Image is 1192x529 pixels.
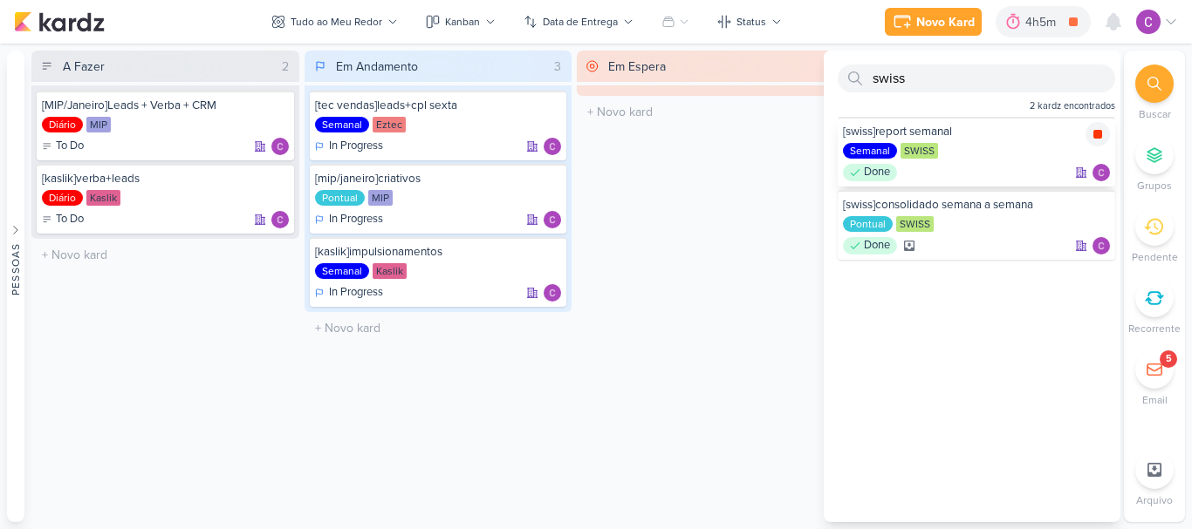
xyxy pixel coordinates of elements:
[271,138,289,155] div: Responsável: Carlos Lima
[838,64,1115,92] input: Busque por kardz
[843,216,893,232] div: Pontual
[1136,492,1173,508] p: Arquivo
[544,284,561,302] div: Responsável: Carlos Lima
[329,211,383,228] p: In Progress
[843,197,1110,213] div: [swiss]consolidado semana a semana
[896,216,934,232] div: SWISS
[843,237,897,254] div: Done
[885,8,982,36] button: Novo Kard
[843,124,1110,139] div: [swiss]report semanal
[843,164,897,181] div: Done
[1086,122,1110,146] div: Parar relógio
[42,190,83,206] div: Diário
[7,51,24,522] button: Pessoas
[315,284,383,302] div: In Progress
[315,171,562,187] div: [mip/janeiro]criativos
[271,211,289,228] img: Carlos Lima
[580,99,841,125] input: + Novo kard
[315,98,562,113] div: [tec vendas]leads+cpl sexta
[271,138,289,155] img: Carlos Lima
[63,58,105,76] div: A Fazer
[8,242,24,295] div: Pessoas
[1093,237,1110,254] div: Responsável: Carlos Lima
[315,138,383,155] div: In Progress
[315,117,369,132] div: Semanal
[315,263,369,279] div: Semanal
[42,211,84,228] div: To Do
[843,143,897,159] div: Semanal
[1093,164,1110,181] div: Responsável: Carlos Lima
[42,117,83,132] div: Diário
[42,138,84,155] div: To Do
[56,211,84,228] p: To Do
[315,244,562,260] div: [kaslik]impulsionamentos
[86,117,111,132] div: MIP
[271,211,289,228] div: Responsável: Carlos Lima
[1132,249,1178,265] p: Pendente
[315,190,365,206] div: Pontual
[1025,13,1061,31] div: 4h5m
[42,98,289,113] div: [MIP/Janeiro]Leads + Verba + CRM
[315,211,383,228] div: In Progress
[1137,178,1172,193] p: Grupos
[819,58,841,76] div: 0
[864,164,890,181] p: Done
[544,138,561,155] img: Carlos Lima
[544,211,561,228] div: Responsável: Carlos Lima
[1030,99,1115,113] span: 2 kardz encontrados
[368,190,393,206] div: MIP
[42,171,289,187] div: [kaslik]verba+leads
[1139,106,1171,122] p: Buscar
[56,138,84,155] p: To Do
[1124,64,1185,122] li: Ctrl + F
[1136,10,1161,34] img: Carlos Lima
[14,11,105,32] img: kardz.app
[901,143,938,159] div: SWISS
[373,117,406,132] div: Eztec
[608,58,666,76] div: Em Espera
[275,58,296,76] div: 2
[544,138,561,155] div: Responsável: Carlos Lima
[373,263,407,279] div: Kaslik
[916,13,975,31] div: Novo Kard
[1093,164,1110,181] img: Carlos Lima
[1166,352,1172,366] div: 5
[904,241,915,251] div: Arquivado
[544,211,561,228] img: Carlos Lima
[308,315,569,341] input: + Novo kard
[336,58,418,76] div: Em Andamento
[329,284,383,302] p: In Progress
[1142,392,1168,408] p: Email
[35,242,296,268] input: + Novo kard
[1093,237,1110,254] img: Carlos Lima
[864,237,890,254] p: Done
[544,284,561,302] img: Carlos Lima
[547,58,568,76] div: 3
[1128,321,1181,336] p: Recorrente
[86,190,120,206] div: Kaslik
[329,138,383,155] p: In Progress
